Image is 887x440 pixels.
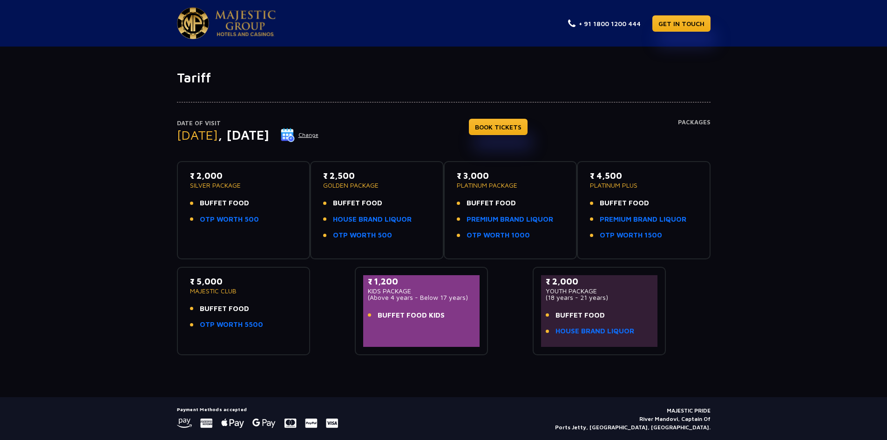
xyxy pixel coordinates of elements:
[600,214,686,225] a: PREMIUM BRAND LIQUOR
[546,288,653,294] p: YOUTH PACKAGE
[190,169,298,182] p: ₹ 2,000
[457,182,564,189] p: PLATINUM PACKAGE
[546,294,653,301] p: (18 years - 21 years)
[590,182,697,189] p: PLATINUM PLUS
[190,275,298,288] p: ₹ 5,000
[333,230,392,241] a: OTP WORTH 500
[600,198,649,209] span: BUFFET FOOD
[678,119,711,152] h4: Packages
[215,10,276,36] img: Majestic Pride
[555,406,711,432] p: MAJESTIC PRIDE River Mandovi, Captain Of Ports Jetty, [GEOGRAPHIC_DATA], [GEOGRAPHIC_DATA].
[333,198,382,209] span: BUFFET FOOD
[200,214,259,225] a: OTP WORTH 500
[368,275,475,288] p: ₹ 1,200
[467,214,553,225] a: PREMIUM BRAND LIQUOR
[652,15,711,32] a: GET IN TOUCH
[555,310,605,321] span: BUFFET FOOD
[190,288,298,294] p: MAJESTIC CLUB
[200,319,263,330] a: OTP WORTH 5500
[467,198,516,209] span: BUFFET FOOD
[177,406,338,412] h5: Payment Methods accepted
[378,310,445,321] span: BUFFET FOOD KIDS
[323,169,431,182] p: ₹ 2,500
[190,182,298,189] p: SILVER PACKAGE
[323,182,431,189] p: GOLDEN PACKAGE
[280,128,319,142] button: Change
[177,127,218,142] span: [DATE]
[469,119,528,135] a: BOOK TICKETS
[546,275,653,288] p: ₹ 2,000
[333,214,412,225] a: HOUSE BRAND LIQUOR
[568,19,641,28] a: + 91 1800 1200 444
[200,198,249,209] span: BUFFET FOOD
[457,169,564,182] p: ₹ 3,000
[555,326,634,337] a: HOUSE BRAND LIQUOR
[368,288,475,294] p: KIDS PACKAGE
[177,70,711,86] h1: Tariff
[200,304,249,314] span: BUFFET FOOD
[177,7,209,39] img: Majestic Pride
[218,127,269,142] span: , [DATE]
[177,119,319,128] p: Date of Visit
[600,230,662,241] a: OTP WORTH 1500
[467,230,530,241] a: OTP WORTH 1000
[368,294,475,301] p: (Above 4 years - Below 17 years)
[590,169,697,182] p: ₹ 4,500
